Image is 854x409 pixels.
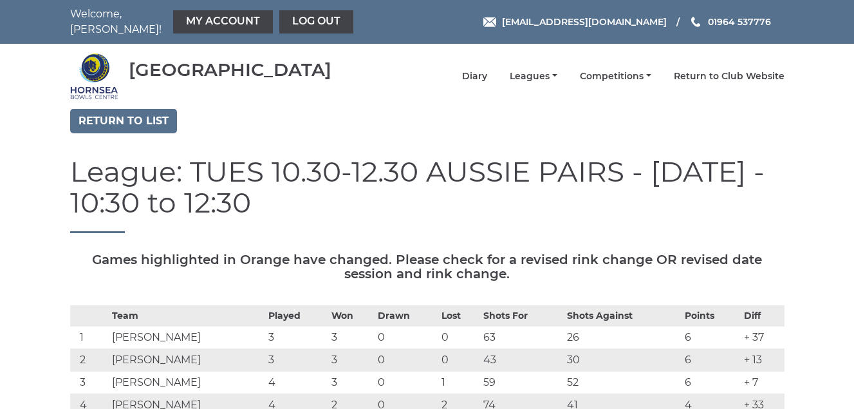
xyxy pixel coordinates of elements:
[328,305,375,326] th: Won
[70,52,118,100] img: Hornsea Bowls Centre
[375,371,438,394] td: 0
[70,6,357,37] nav: Welcome, [PERSON_NAME]!
[438,326,481,348] td: 0
[682,348,741,371] td: 6
[480,371,564,394] td: 59
[483,17,496,27] img: Email
[328,326,375,348] td: 3
[691,17,700,27] img: Phone us
[741,305,784,326] th: Diff
[70,156,784,233] h1: League: TUES 10.30-12.30 AUSSIE PAIRS - [DATE] - 10:30 to 12:30
[109,326,265,348] td: [PERSON_NAME]
[265,305,328,326] th: Played
[483,15,667,29] a: Email [EMAIL_ADDRESS][DOMAIN_NAME]
[674,70,784,82] a: Return to Club Website
[109,348,265,371] td: [PERSON_NAME]
[375,305,438,326] th: Drawn
[109,371,265,394] td: [PERSON_NAME]
[375,326,438,348] td: 0
[480,326,564,348] td: 63
[328,348,375,371] td: 3
[70,109,177,133] a: Return to list
[708,16,771,28] span: 01964 537776
[265,371,328,394] td: 4
[438,371,481,394] td: 1
[438,305,481,326] th: Lost
[70,326,109,348] td: 1
[741,371,784,394] td: + 7
[741,348,784,371] td: + 13
[480,348,564,371] td: 43
[564,371,682,394] td: 52
[109,305,265,326] th: Team
[462,70,487,82] a: Diary
[682,371,741,394] td: 6
[173,10,273,33] a: My Account
[564,305,682,326] th: Shots Against
[265,348,328,371] td: 3
[70,348,109,371] td: 2
[689,15,771,29] a: Phone us 01964 537776
[741,326,784,348] td: + 37
[480,305,564,326] th: Shots For
[580,70,651,82] a: Competitions
[279,10,353,33] a: Log out
[682,305,741,326] th: Points
[682,326,741,348] td: 6
[375,348,438,371] td: 0
[328,371,375,394] td: 3
[70,371,109,394] td: 3
[564,348,682,371] td: 30
[502,16,667,28] span: [EMAIL_ADDRESS][DOMAIN_NAME]
[438,348,481,371] td: 0
[510,70,557,82] a: Leagues
[265,326,328,348] td: 3
[564,326,682,348] td: 26
[70,252,784,281] h5: Games highlighted in Orange have changed. Please check for a revised rink change OR revised date ...
[129,60,331,80] div: [GEOGRAPHIC_DATA]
